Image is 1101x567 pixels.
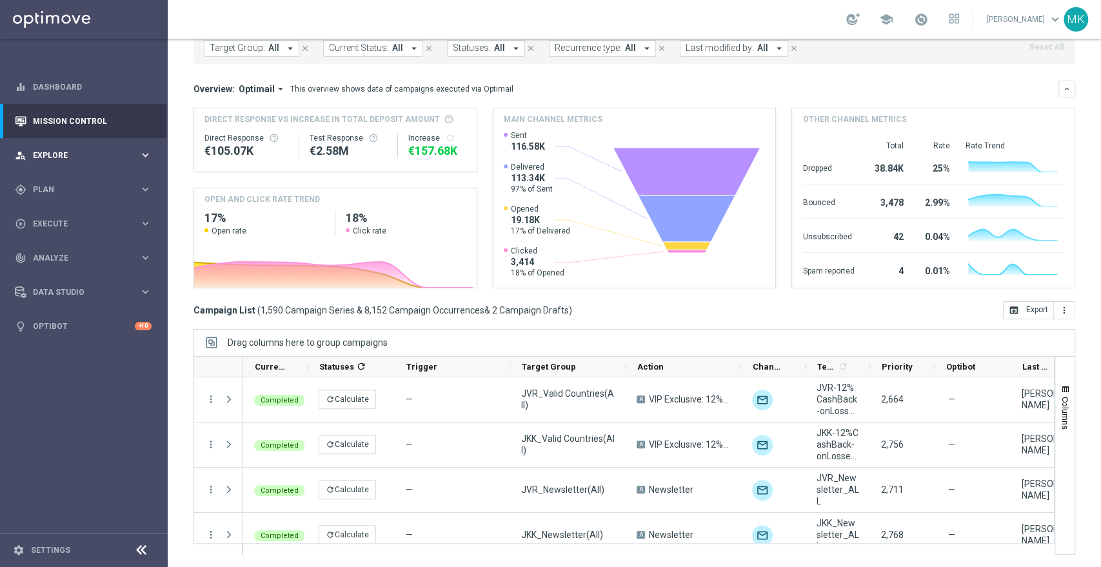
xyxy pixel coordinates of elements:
[33,104,152,138] a: Mission Control
[881,394,904,404] span: 2,664
[408,143,466,159] div: €157,683
[194,423,243,468] div: Press SPACE to select this row.
[918,191,949,212] div: 2.99%
[881,484,904,495] span: 2,711
[228,337,388,348] span: Drag columns here to group campaigns
[869,259,903,280] div: 4
[521,484,604,495] span: JVR_Newsletter(All)
[14,150,152,161] button: person_search Explore keyboard_arrow_right
[139,183,152,195] i: keyboard_arrow_right
[406,439,413,450] span: —
[326,395,335,404] i: refresh
[15,150,26,161] i: person_search
[13,544,25,556] i: settings
[392,43,403,54] span: All
[511,162,553,172] span: Delivered
[254,484,305,496] colored-tag: Completed
[15,70,152,104] div: Dashboard
[641,43,653,54] i: arrow_drop_down
[817,362,836,372] span: Templates
[14,82,152,92] button: equalizer Dashboard
[194,513,243,558] div: Press SPACE to select this row.
[882,362,913,372] span: Priority
[204,210,324,226] h2: 17%
[408,43,420,54] i: arrow_drop_down
[569,304,572,316] span: )
[15,252,139,264] div: Analyze
[14,287,152,297] div: Data Studio keyboard_arrow_right
[649,529,693,541] span: Newsletter
[14,116,152,126] button: Mission Control
[139,252,152,264] i: keyboard_arrow_right
[261,532,299,540] span: Completed
[881,530,904,540] span: 2,768
[235,83,290,95] button: Optimail arrow_drop_down
[261,441,299,450] span: Completed
[261,396,299,404] span: Completed
[406,394,413,404] span: —
[789,44,798,53] i: close
[406,362,437,372] span: Trigger
[15,218,139,230] div: Execute
[33,288,139,296] span: Data Studio
[15,218,26,230] i: play_circle_outline
[254,393,305,406] colored-tag: Completed
[1060,397,1071,430] span: Columns
[14,184,152,195] div: gps_fixed Plan keyboard_arrow_right
[205,484,217,495] button: more_vert
[15,104,152,138] div: Mission Control
[135,322,152,330] div: +10
[526,44,535,53] i: close
[453,43,491,54] span: Statuses:
[14,219,152,229] div: play_circle_outline Execute keyboard_arrow_right
[948,393,955,405] span: —
[838,361,848,372] i: refresh
[1003,304,1075,315] multiple-options-button: Export to CSV
[194,468,243,513] div: Press SPACE to select this row.
[948,439,955,450] span: —
[1064,7,1088,32] div: MK
[869,141,903,151] div: Total
[802,157,854,177] div: Dropped
[423,41,435,55] button: close
[15,184,26,195] i: gps_fixed
[1054,301,1075,319] button: more_vert
[319,525,376,544] button: refreshCalculate
[15,321,26,332] i: lightbulb
[205,393,217,405] button: more_vert
[773,43,785,54] i: arrow_drop_down
[657,44,666,53] i: close
[255,362,286,372] span: Current Status
[625,43,636,54] span: All
[802,114,906,125] h4: Other channel metrics
[511,172,553,184] span: 113.34K
[284,43,296,54] i: arrow_drop_down
[15,150,139,161] div: Explore
[492,304,569,316] span: 2 Campaign Drafts
[752,435,773,455] div: Optimail
[511,214,570,226] span: 19.18K
[1048,12,1062,26] span: keyboard_arrow_down
[1058,81,1075,97] button: keyboard_arrow_down
[802,191,854,212] div: Bounced
[33,70,152,104] a: Dashboard
[139,217,152,230] i: keyboard_arrow_right
[301,44,310,53] i: close
[1003,301,1054,319] button: open_in_browser Export
[319,435,376,454] button: refreshCalculate
[649,484,693,495] span: Newsletter
[752,480,773,501] img: Optimail
[986,10,1064,29] a: [PERSON_NAME]keyboard_arrow_down
[310,143,388,159] div: €2,577,739
[757,43,768,54] span: All
[637,441,645,448] span: A
[656,41,668,55] button: close
[511,130,545,141] span: Sent
[817,517,859,552] span: JKK_Newsletter_ALL
[521,388,615,411] span: JVR_Valid Countries(All)
[511,256,564,268] span: 3,414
